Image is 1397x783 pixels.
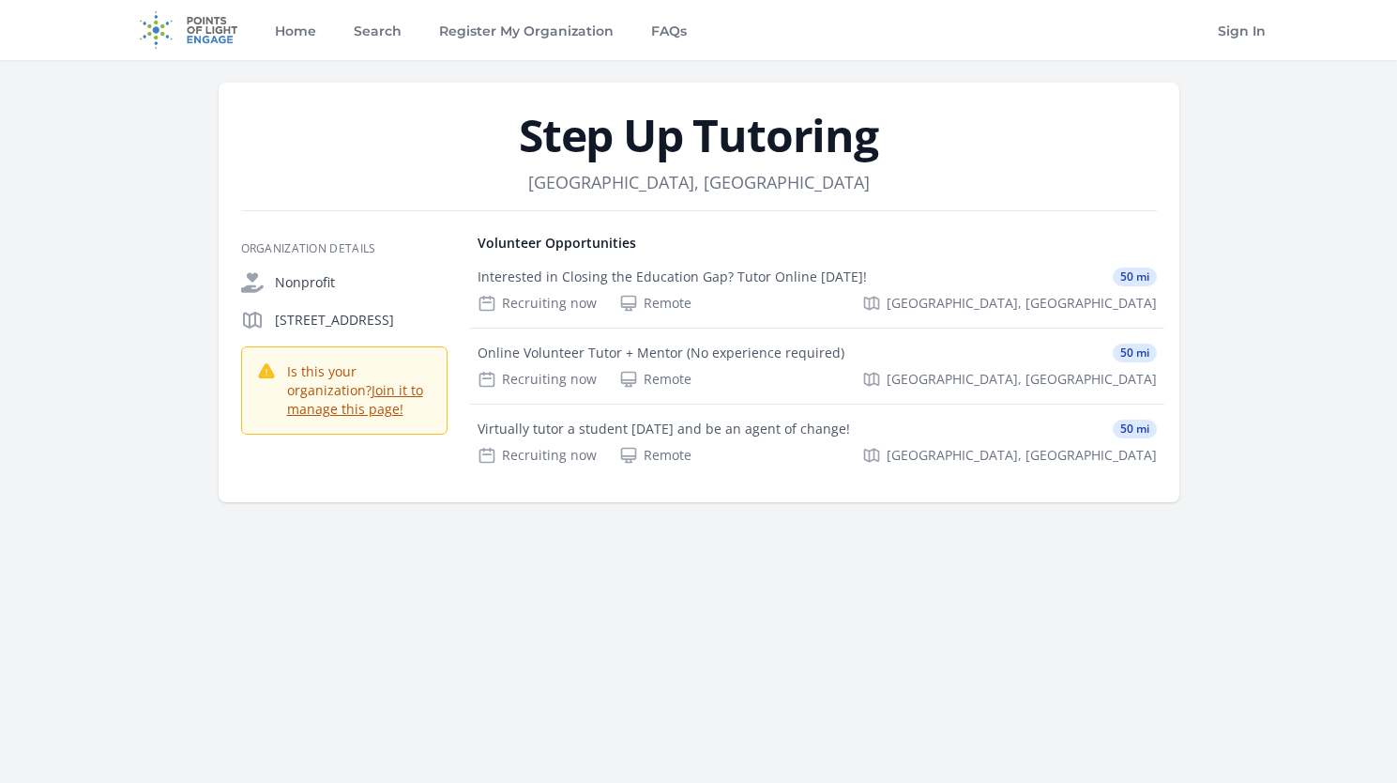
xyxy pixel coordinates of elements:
[619,370,691,389] div: Remote
[619,446,691,465] div: Remote
[528,169,870,195] dd: [GEOGRAPHIC_DATA], [GEOGRAPHIC_DATA]
[887,446,1157,465] span: [GEOGRAPHIC_DATA], [GEOGRAPHIC_DATA]
[1113,344,1157,362] span: 50 mi
[275,273,448,292] p: Nonprofit
[619,294,691,313] div: Remote
[470,329,1164,404] a: Online Volunteer Tutor + Mentor (No experience required) 50 mi Recruiting now Remote [GEOGRAPHIC_...
[478,344,844,362] div: Online Volunteer Tutor + Mentor (No experience required)
[287,362,432,419] p: Is this your organization?
[241,113,1157,158] h1: Step Up Tutoring
[478,420,850,438] div: Virtually tutor a student [DATE] and be an agent of change!
[1113,268,1157,286] span: 50 mi
[478,370,597,389] div: Recruiting now
[275,311,448,330] p: [STREET_ADDRESS]
[1113,420,1157,438] span: 50 mi
[887,294,1157,313] span: [GEOGRAPHIC_DATA], [GEOGRAPHIC_DATA]
[887,370,1157,389] span: [GEOGRAPHIC_DATA], [GEOGRAPHIC_DATA]
[478,234,1157,253] h4: Volunteer Opportunities
[478,268,867,286] div: Interested in Closing the Education Gap? Tutor Online [DATE]!
[241,241,448,256] h3: Organization Details
[478,294,597,313] div: Recruiting now
[470,253,1164,328] a: Interested in Closing the Education Gap? Tutor Online [DATE]! 50 mi Recruiting now Remote [GEOGRA...
[478,446,597,465] div: Recruiting now
[470,405,1164,480] a: Virtually tutor a student [DATE] and be an agent of change! 50 mi Recruiting now Remote [GEOGRAPH...
[287,381,423,418] a: Join it to manage this page!​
